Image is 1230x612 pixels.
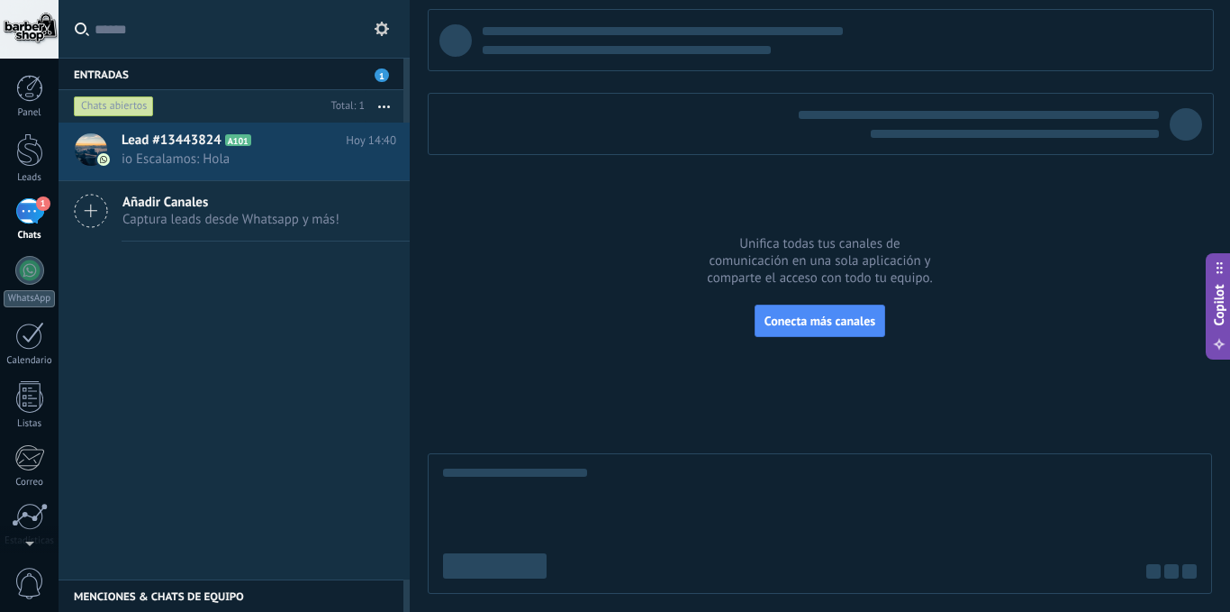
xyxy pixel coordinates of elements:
span: Copilot [1210,284,1228,325]
div: Correo [4,477,56,489]
a: Lead #13443824 A101 Hoy 14:40 io Escalamos: Hola [59,123,410,180]
span: io Escalamos: Hola [122,151,362,168]
span: A101 [225,134,251,146]
div: Calendario [4,355,56,367]
span: 1 [375,69,389,82]
img: com.amocrm.amocrmwa.svg [97,153,110,166]
div: Chats abiertos [74,96,154,117]
span: Conecta más canales [764,313,875,329]
div: Listas [4,418,56,430]
span: Añadir Canales [122,194,339,211]
button: Conecta más canales [755,305,885,337]
div: Chats [4,230,56,242]
div: Entradas [59,58,403,90]
span: Captura leads desde Whatsapp y más! [122,211,339,228]
div: Leads [4,172,56,184]
div: Menciones & Chats de equipo [59,580,403,612]
div: Panel [4,107,56,119]
span: 1 [36,196,50,211]
div: Total: 1 [324,97,365,115]
span: Lead #13443824 [122,132,222,150]
button: Más [365,90,403,123]
span: Hoy 14:40 [346,132,396,150]
div: WhatsApp [4,290,55,307]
